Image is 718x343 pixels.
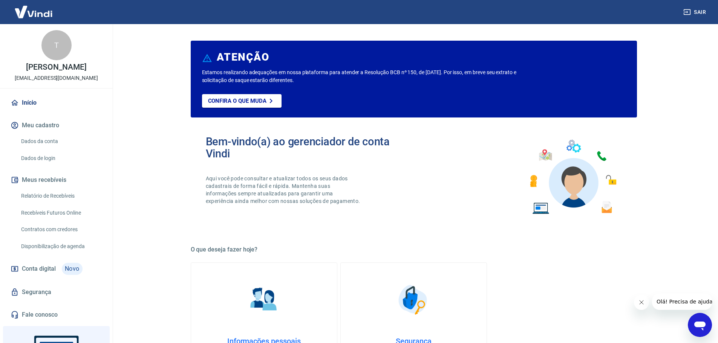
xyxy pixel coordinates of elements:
h2: Bem-vindo(a) ao gerenciador de conta Vindi [206,136,414,160]
a: Recebíveis Futuros Online [18,205,104,221]
img: Informações pessoais [245,281,283,319]
p: Confira o que muda [208,98,266,104]
a: Dados de login [18,151,104,166]
button: Meus recebíveis [9,172,104,188]
button: Sair [682,5,709,19]
span: Conta digital [22,264,56,274]
div: T [41,30,72,60]
a: Fale conosco [9,306,104,323]
a: Segurança [9,284,104,300]
span: Novo [62,263,83,275]
a: Conta digitalNovo [9,260,104,278]
img: Vindi [9,0,58,23]
p: [EMAIL_ADDRESS][DOMAIN_NAME] [15,74,98,82]
h5: O que deseja fazer hoje? [191,246,637,253]
a: Contratos com credores [18,222,104,237]
button: Meu cadastro [9,117,104,134]
img: Imagem de um avatar masculino com diversos icones exemplificando as funcionalidades do gerenciado... [523,136,622,219]
a: Relatório de Recebíveis [18,188,104,204]
iframe: Mensagem da empresa [652,293,712,310]
a: Início [9,95,104,111]
a: Dados da conta [18,134,104,149]
iframe: Fechar mensagem [634,295,649,310]
p: Estamos realizando adequações em nossa plataforma para atender a Resolução BCB nº 150, de [DATE].... [202,69,541,84]
p: Aqui você pode consultar e atualizar todos os seus dados cadastrais de forma fácil e rápida. Mant... [206,175,362,205]
iframe: Botão para abrir a janela de mensagens [688,313,712,337]
img: Segurança [395,281,432,319]
a: Disponibilização de agenda [18,239,104,254]
span: Olá! Precisa de ajuda? [5,5,63,11]
a: Confira o que muda [202,94,282,108]
p: [PERSON_NAME] [26,63,86,71]
h6: ATENÇÃO [217,53,269,61]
